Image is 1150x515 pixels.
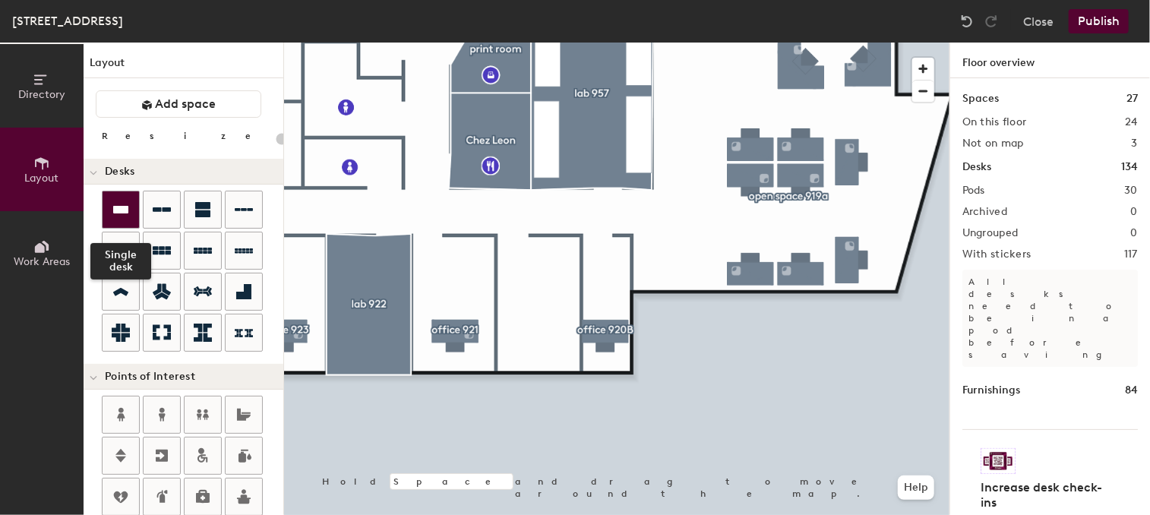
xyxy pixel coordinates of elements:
[156,96,216,112] span: Add space
[1069,9,1129,33] button: Publish
[14,255,70,268] span: Work Areas
[962,90,999,107] h1: Spaces
[1124,185,1138,197] h2: 30
[981,480,1111,510] h4: Increase desk check-ins
[102,130,270,142] div: Resize
[962,185,985,197] h2: Pods
[1131,227,1138,239] h2: 0
[962,270,1138,367] p: All desks need to be in a pod before saving
[962,227,1019,239] h2: Ungrouped
[950,43,1150,78] h1: Floor overview
[898,476,934,500] button: Help
[96,90,261,118] button: Add space
[962,382,1020,399] h1: Furnishings
[102,191,140,229] button: Single desk
[18,88,65,101] span: Directory
[984,14,999,29] img: Redo
[1121,159,1138,175] h1: 134
[1023,9,1054,33] button: Close
[959,14,975,29] img: Undo
[962,159,991,175] h1: Desks
[1124,248,1138,261] h2: 117
[962,137,1024,150] h2: Not on map
[1131,206,1138,218] h2: 0
[981,448,1016,474] img: Sticker logo
[962,206,1007,218] h2: Archived
[1125,382,1138,399] h1: 84
[105,166,134,178] span: Desks
[1126,90,1138,107] h1: 27
[105,371,195,383] span: Points of Interest
[25,172,59,185] span: Layout
[1132,137,1138,150] h2: 3
[12,11,123,30] div: [STREET_ADDRESS]
[84,55,283,78] h1: Layout
[962,116,1027,128] h2: On this floor
[1125,116,1138,128] h2: 24
[962,248,1032,261] h2: With stickers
